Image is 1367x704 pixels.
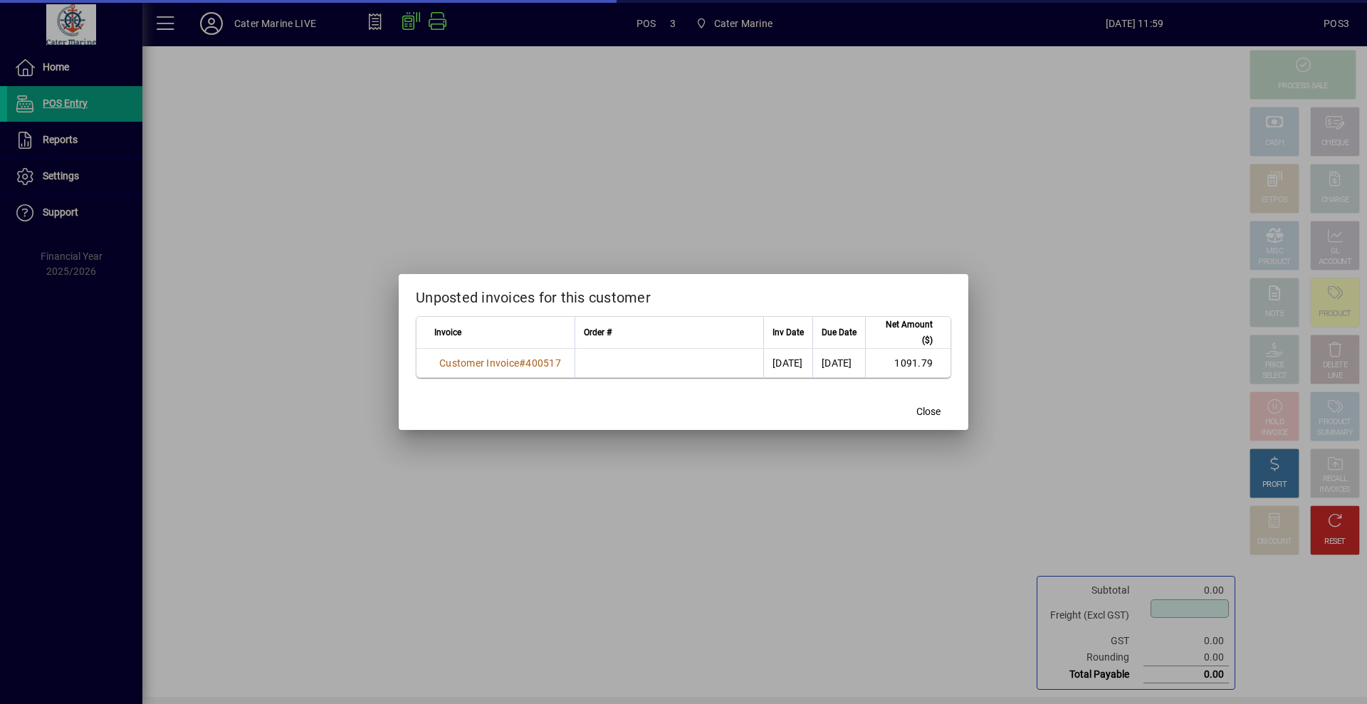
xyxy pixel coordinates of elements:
[434,325,461,340] span: Invoice
[399,274,968,315] h2: Unposted invoices for this customer
[439,357,519,369] span: Customer Invoice
[865,349,950,377] td: 1091.79
[434,355,566,371] a: Customer Invoice#400517
[525,357,561,369] span: 400517
[763,349,812,377] td: [DATE]
[822,325,857,340] span: Due Date
[916,404,941,419] span: Close
[874,317,933,348] span: Net Amount ($)
[772,325,804,340] span: Inv Date
[906,399,951,424] button: Close
[812,349,865,377] td: [DATE]
[584,325,612,340] span: Order #
[519,357,525,369] span: #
